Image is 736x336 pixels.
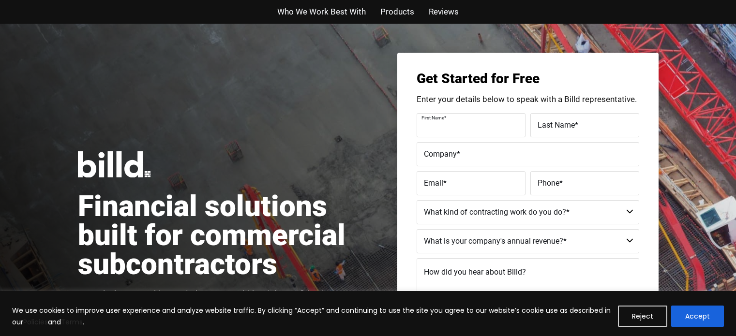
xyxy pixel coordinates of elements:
a: Who We Work Best With [277,5,366,19]
span: How did you hear about Billd? [424,267,526,277]
p: Enter your details below to speak with a Billd representative. [417,95,639,103]
span: First Name [421,115,444,120]
h1: Financial solutions built for commercial subcontractors [78,192,368,279]
a: Products [380,5,414,19]
p: We use cookies to improve user experience and analyze website traffic. By clicking “Accept” and c... [12,305,611,328]
a: Reviews [429,5,459,19]
span: Email [424,178,443,187]
button: Reject [618,306,667,327]
span: Phone [538,178,559,187]
span: Unlock your working capital so you can bid on jobs confidently [90,289,328,300]
a: Policies [23,317,48,327]
h3: Get Started for Free [417,72,639,86]
span: Last Name [538,120,575,129]
a: Terms [61,317,83,327]
button: Accept [671,306,724,327]
span: Company [424,149,457,158]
